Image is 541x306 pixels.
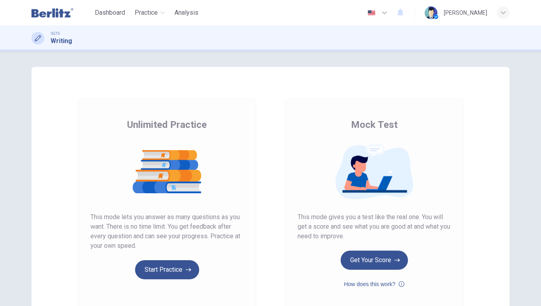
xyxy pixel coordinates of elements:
[95,8,125,18] span: Dashboard
[174,8,198,18] span: Analysis
[425,6,437,19] img: Profile picture
[135,8,158,18] span: Practice
[92,6,128,20] button: Dashboard
[90,212,243,251] span: This mode lets you answer as many questions as you want. There is no time limit. You get feedback...
[341,251,408,270] button: Get Your Score
[135,260,199,279] button: Start Practice
[127,118,207,131] span: Unlimited Practice
[31,5,92,21] a: Berlitz Latam logo
[298,212,451,241] span: This mode gives you a test like the real one. You will get a score and see what you are good at a...
[171,6,202,20] button: Analysis
[131,6,168,20] button: Practice
[367,10,376,16] img: en
[351,118,398,131] span: Mock Test
[51,31,60,36] span: IELTS
[51,36,72,46] h1: Writing
[344,279,404,289] button: How does this work?
[444,8,487,18] div: [PERSON_NAME]
[31,5,73,21] img: Berlitz Latam logo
